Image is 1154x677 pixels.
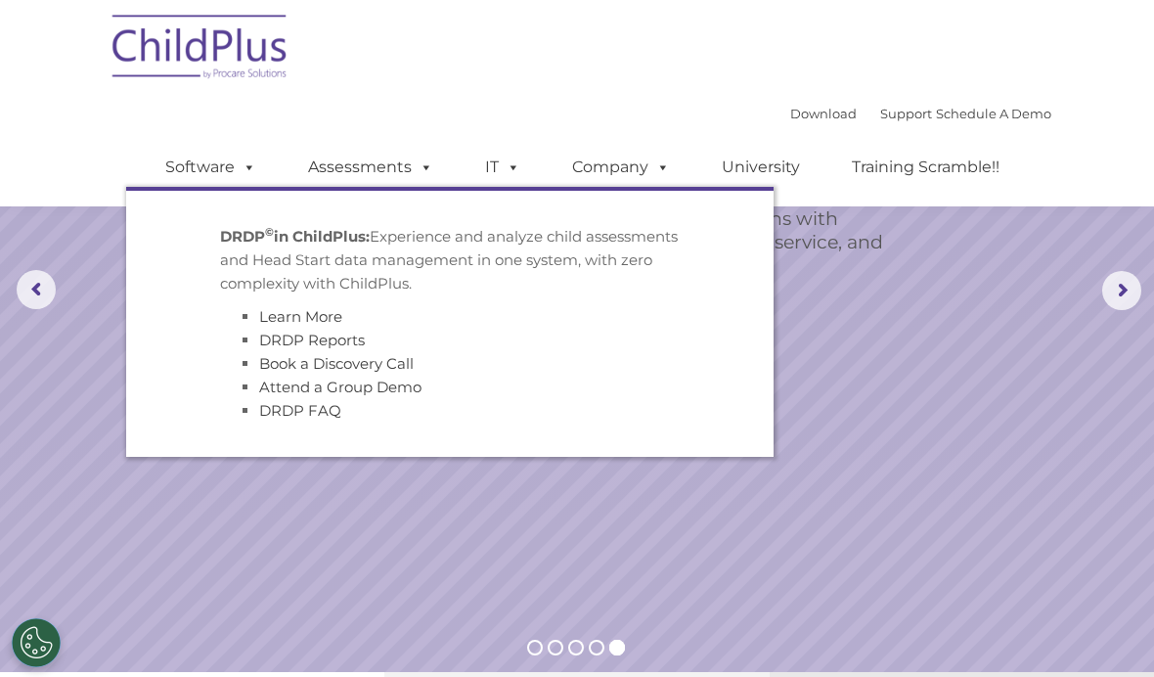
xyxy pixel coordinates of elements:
strong: DRDP in ChildPlus: [220,227,370,246]
img: ChildPlus by Procare Solutions [103,1,298,99]
a: Assessments [288,148,453,187]
a: DRDP Reports [259,331,365,349]
a: Company [553,148,689,187]
sup: © [265,225,274,239]
a: Book a Discovery Call [259,354,414,373]
a: Support [880,106,932,121]
a: IT [466,148,540,187]
a: DRDP FAQ [259,401,341,420]
font: | [790,106,1051,121]
a: Download [790,106,857,121]
a: Schedule A Demo [936,106,1051,121]
iframe: Chat Widget [815,466,1154,677]
p: Experience and analyze child assessments and Head Start data management in one system, with zero ... [220,225,680,295]
a: Training Scramble!! [832,148,1019,187]
a: Learn More [259,307,342,326]
a: University [702,148,820,187]
button: Cookies Settings [12,618,61,667]
a: Attend a Group Demo [259,378,422,396]
a: Software [146,148,276,187]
